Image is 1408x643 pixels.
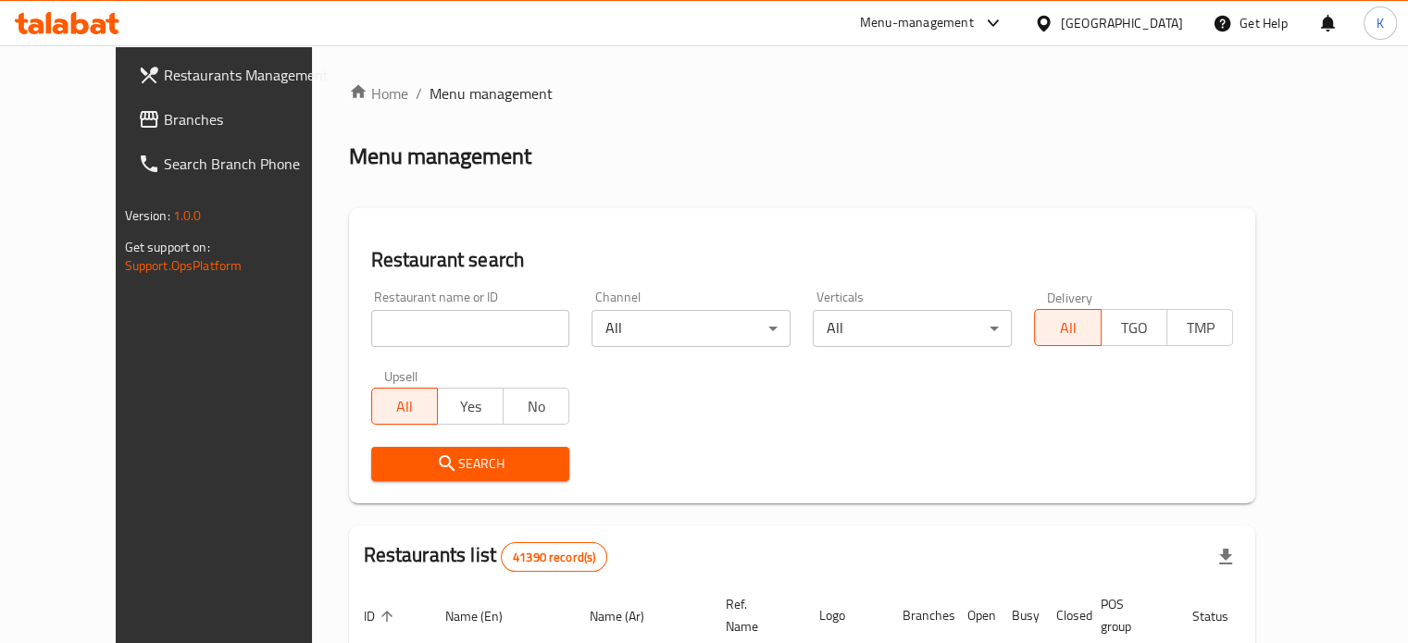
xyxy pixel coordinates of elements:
[592,310,791,347] div: All
[164,64,336,86] span: Restaurants Management
[813,310,1012,347] div: All
[445,605,527,627] span: Name (En)
[590,605,668,627] span: Name (Ar)
[1042,315,1093,341] span: All
[1377,13,1384,33] span: K
[1166,309,1233,346] button: TMP
[349,82,408,105] a: Home
[349,142,531,171] h2: Menu management
[445,393,496,420] span: Yes
[384,369,418,382] label: Upsell
[125,204,170,228] span: Version:
[380,393,430,420] span: All
[860,12,974,34] div: Menu-management
[173,204,202,228] span: 1.0.0
[371,246,1234,274] h2: Restaurant search
[1109,315,1160,341] span: TGO
[1034,309,1101,346] button: All
[164,108,336,130] span: Branches
[371,310,570,347] input: Search for restaurant name or ID..
[1101,593,1155,637] span: POS group
[503,388,569,425] button: No
[501,542,607,572] div: Total records count
[364,541,608,572] h2: Restaurants list
[430,82,553,105] span: Menu management
[125,253,243,278] a: Support.OpsPlatform
[1101,309,1167,346] button: TGO
[511,393,562,420] span: No
[1192,605,1252,627] span: Status
[349,82,1256,105] nav: breadcrumb
[502,549,606,566] span: 41390 record(s)
[1061,13,1183,33] div: [GEOGRAPHIC_DATA]
[364,605,399,627] span: ID
[726,593,782,637] span: Ref. Name
[1047,291,1093,303] label: Delivery
[123,142,351,186] a: Search Branch Phone
[437,388,504,425] button: Yes
[1175,315,1226,341] span: TMP
[125,235,210,259] span: Get support on:
[371,388,438,425] button: All
[123,97,351,142] a: Branches
[1203,535,1248,579] div: Export file
[371,447,570,481] button: Search
[164,153,336,175] span: Search Branch Phone
[123,53,351,97] a: Restaurants Management
[386,452,555,476] span: Search
[416,82,422,105] li: /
